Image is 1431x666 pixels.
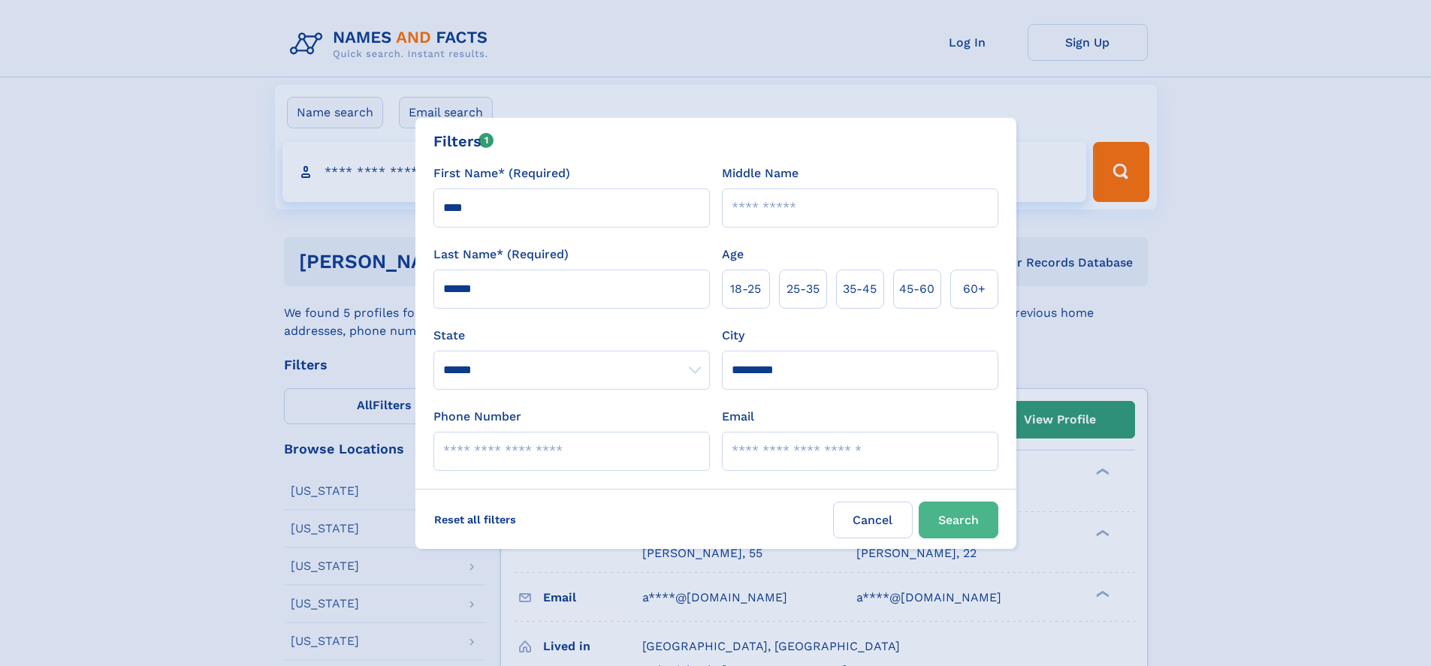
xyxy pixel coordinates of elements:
[424,502,526,538] label: Reset all filters
[433,327,710,345] label: State
[722,246,744,264] label: Age
[833,502,913,538] label: Cancel
[433,408,521,426] label: Phone Number
[919,502,998,538] button: Search
[786,280,820,298] span: 25‑35
[433,246,569,264] label: Last Name* (Required)
[722,327,744,345] label: City
[433,130,494,152] div: Filters
[433,164,570,182] label: First Name* (Required)
[899,280,934,298] span: 45‑60
[963,280,986,298] span: 60+
[722,408,754,426] label: Email
[730,280,761,298] span: 18‑25
[843,280,877,298] span: 35‑45
[722,164,799,182] label: Middle Name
